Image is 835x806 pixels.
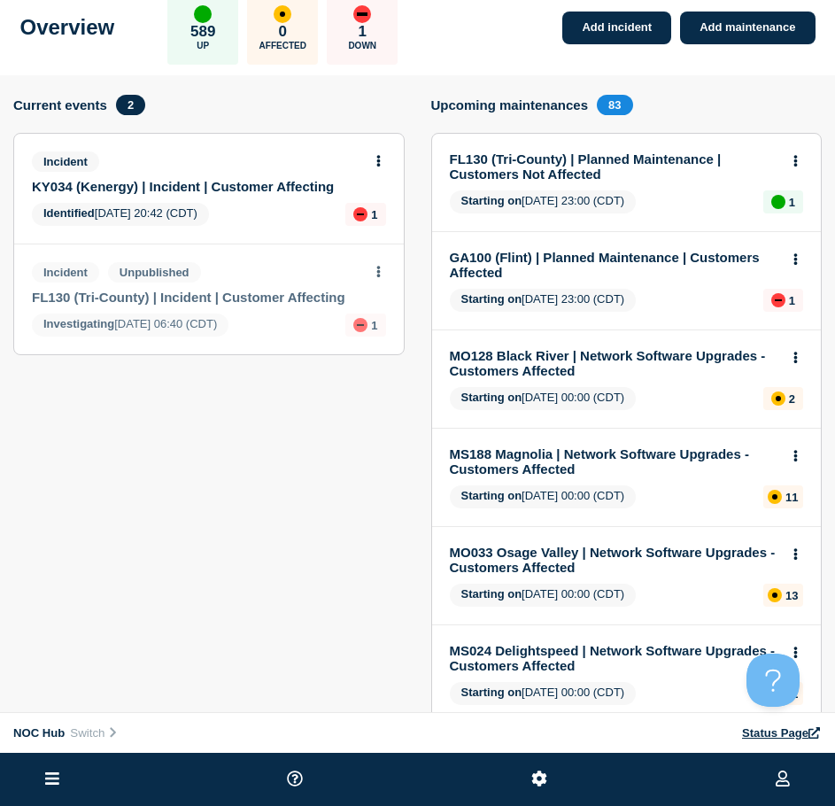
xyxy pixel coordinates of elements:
[680,12,815,44] a: Add maintenance
[32,262,99,283] span: Incident
[359,23,367,41] p: 1
[450,446,780,477] a: MS188 Magnolia | Network Software Upgrades - Customers Affected
[450,190,637,213] span: [DATE] 23:00 (CDT)
[348,41,376,50] p: Down
[431,97,589,112] h4: Upcoming maintenances
[562,12,671,44] a: Add incident
[450,289,637,312] span: [DATE] 23:00 (CDT)
[43,317,114,330] span: Investigating
[20,15,115,40] h1: Overview
[742,726,822,740] a: Status Page
[768,490,782,504] div: affected
[190,23,215,41] p: 589
[771,391,785,406] div: affected
[13,726,65,740] span: NOC Hub
[789,294,795,307] p: 1
[353,318,367,332] div: down
[274,5,291,23] div: affected
[771,293,785,307] div: down
[197,41,209,50] p: Up
[461,489,522,502] span: Starting on
[461,194,522,207] span: Starting on
[461,686,522,699] span: Starting on
[32,179,362,194] a: KY034 (Kenergy) | Incident | Customer Affecting
[789,196,795,209] p: 1
[32,290,362,305] a: FL130 (Tri-County) | Incident | Customer Affecting
[353,207,367,221] div: down
[789,392,795,406] p: 2
[279,23,287,41] p: 0
[461,391,522,404] span: Starting on
[65,725,124,740] button: Switch
[108,262,201,283] span: Unpublished
[597,95,632,115] span: 83
[43,206,95,220] span: Identified
[194,5,212,23] div: up
[371,319,377,332] p: 1
[771,195,785,209] div: up
[32,203,209,226] span: [DATE] 20:42 (CDT)
[450,485,637,508] span: [DATE] 00:00 (CDT)
[768,588,782,602] div: affected
[450,250,780,280] a: GA100 (Flint) | Planned Maintenance | Customers Affected
[450,348,780,378] a: MO128 Black River | Network Software Upgrades - Customers Affected
[785,589,798,602] p: 13
[116,95,145,115] span: 2
[371,208,377,221] p: 1
[13,97,107,112] h4: Current events
[450,545,780,575] a: MO033 Osage Valley | Network Software Upgrades - Customers Affected
[259,41,306,50] p: Affected
[785,491,798,504] p: 11
[450,643,780,673] a: MS024 Delightspeed | Network Software Upgrades - Customers Affected
[461,587,522,601] span: Starting on
[450,682,637,705] span: [DATE] 00:00 (CDT)
[32,151,99,172] span: Incident
[32,314,228,337] span: [DATE] 06:40 (CDT)
[450,151,780,182] a: FL130 (Tri-County) | Planned Maintenance | Customers Not Affected
[353,5,371,23] div: down
[461,292,522,306] span: Starting on
[450,387,637,410] span: [DATE] 00:00 (CDT)
[450,584,637,607] span: [DATE] 00:00 (CDT)
[746,654,800,707] iframe: Help Scout Beacon - Open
